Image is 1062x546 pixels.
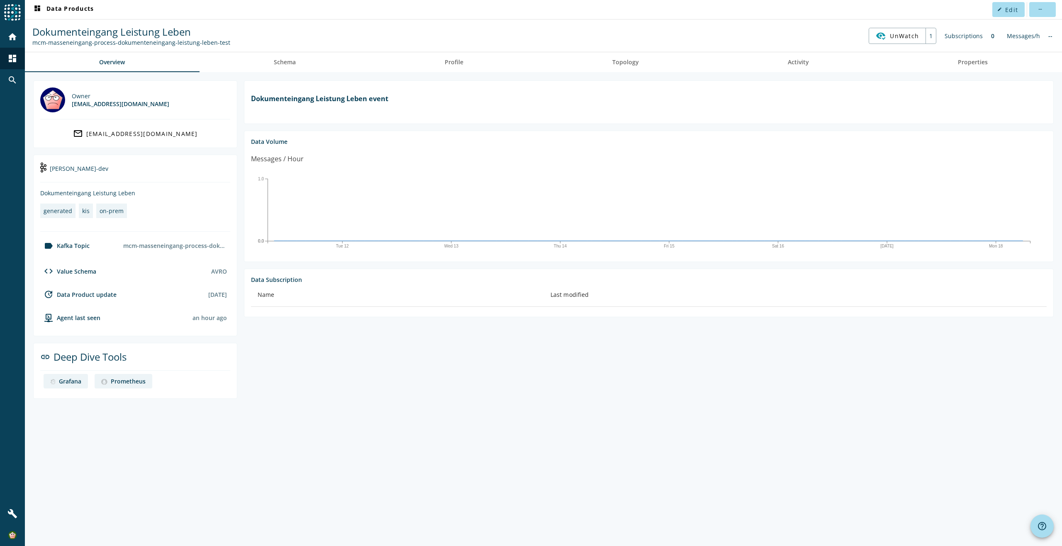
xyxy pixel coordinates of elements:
[8,531,17,539] img: df3a2c00d7f1025ea8f91671640e3a84
[445,59,463,65] span: Profile
[940,28,987,44] div: Subscriptions
[40,266,96,276] div: Value Schema
[40,241,90,251] div: Kafka Topic
[274,59,296,65] span: Schema
[251,94,1047,103] h1: Dokumenteingang Leistung Leben event
[40,163,46,172] img: kafka-dev
[992,2,1025,17] button: Edit
[120,238,230,253] div: mcm-masseneingang-process-dokumenteneingang-leistung-leben-test
[4,4,21,21] img: spoud-logo.svg
[444,244,459,248] text: Wed 13
[997,7,1002,12] mat-icon: edit
[32,25,191,39] span: Dokumenteingang Leistung Leben
[211,267,227,275] div: AVRO
[72,100,169,108] div: [EMAIL_ADDRESS][DOMAIN_NAME]
[82,207,90,215] div: kis
[544,284,1047,307] th: Last modified
[1038,7,1042,12] mat-icon: more_horiz
[40,189,230,197] div: Dokumenteingang Leistung Leben
[99,59,125,65] span: Overview
[554,244,567,248] text: Thu 14
[1003,28,1044,44] div: Messages/h
[72,92,169,100] div: Owner
[111,377,146,385] div: Prometheus
[989,244,1003,248] text: Mon 18
[192,314,227,322] div: Agents typically reports every 15min to 1h
[772,244,784,248] text: Sat 16
[788,59,809,65] span: Activity
[612,59,639,65] span: Topology
[50,379,56,385] img: deep dive image
[40,350,230,371] div: Deep Dive Tools
[258,176,264,181] text: 1.0
[987,28,999,44] div: 0
[336,244,349,248] text: Tue 12
[1044,28,1057,44] div: No information
[32,39,230,46] div: Kafka Topic: mcm-masseneingang-process-dokumenteneingang-leistung-leben-test
[869,28,926,43] button: UnWatch
[95,374,152,388] a: deep dive imagePrometheus
[44,241,54,251] mat-icon: label
[40,313,100,323] div: agent-env-test
[958,59,988,65] span: Properties
[258,238,264,243] text: 0.0
[7,75,17,85] mat-icon: search
[890,29,919,43] span: UnWatch
[40,289,117,299] div: Data Product update
[32,5,42,15] mat-icon: dashboard
[7,53,17,63] mat-icon: dashboard
[40,87,65,112] img: mbx_301492@mobi.ch
[7,509,17,519] mat-icon: build
[880,244,894,248] text: [DATE]
[44,374,88,388] a: deep dive imageGrafana
[664,244,675,248] text: Fri 15
[59,377,81,385] div: Grafana
[1005,6,1018,14] span: Edit
[100,207,124,215] div: on-prem
[1037,521,1047,531] mat-icon: help_outline
[40,162,230,182] div: [PERSON_NAME]-dev
[7,32,17,42] mat-icon: home
[44,207,72,215] div: generated
[101,379,107,385] img: deep dive image
[251,276,1047,284] div: Data Subscription
[44,289,54,299] mat-icon: update
[926,28,936,44] div: 1
[73,129,83,138] mat-icon: mail_outline
[251,154,304,164] div: Messages / Hour
[208,291,227,298] div: [DATE]
[32,5,94,15] span: Data Products
[44,266,54,276] mat-icon: code
[251,284,544,307] th: Name
[40,352,50,362] mat-icon: link
[29,2,97,17] button: Data Products
[86,130,198,138] div: [EMAIL_ADDRESS][DOMAIN_NAME]
[251,138,1047,146] div: Data Volume
[40,126,230,141] a: [EMAIL_ADDRESS][DOMAIN_NAME]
